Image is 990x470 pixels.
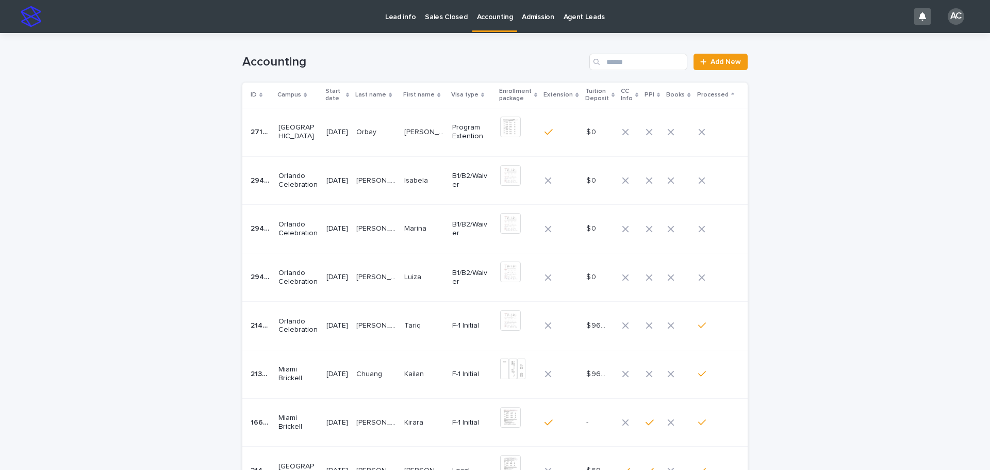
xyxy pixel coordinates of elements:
[452,123,492,141] p: Program Extention
[251,319,272,330] p: 21403
[452,172,492,189] p: B1/B2/Waiver
[278,365,318,383] p: Miami Brickell
[666,89,685,101] p: Books
[251,368,272,379] p: 21345
[326,273,348,282] p: [DATE]
[251,174,272,185] p: 29445
[278,317,318,335] p: Orlando Celebration
[277,89,301,101] p: Campus
[326,418,348,427] p: [DATE]
[356,222,398,233] p: BOLSON CABRAL
[21,6,41,27] img: stacker-logo-s-only.png
[278,414,318,431] p: Miami Brickell
[242,398,751,447] tr: 1661416614 Miami Brickell[DATE][PERSON_NAME][PERSON_NAME] KiraraKirara F-1 Initial--
[242,55,585,70] h1: Accounting
[356,319,398,330] p: ALABDULWAHAB
[251,222,272,233] p: 29446
[451,89,478,101] p: Visa type
[585,86,609,105] p: Tuition Deposit
[452,321,492,330] p: F-1 Initial
[278,269,318,286] p: Orlando Celebration
[356,368,384,379] p: Chuang
[404,416,425,427] p: Kirara
[326,176,348,185] p: [DATE]
[278,172,318,189] p: Orlando Celebration
[356,271,398,282] p: CABRAL KIRCHHOF
[278,220,318,238] p: Orlando Celebration
[452,418,492,427] p: F-1 Initial
[326,128,348,137] p: [DATE]
[586,174,598,185] p: $ 0
[697,89,729,101] p: Processed
[242,253,751,302] tr: 2944729447 Orlando Celebration[DATE][PERSON_NAME] [PERSON_NAME][PERSON_NAME] [PERSON_NAME] LuizaL...
[404,271,423,282] p: Luiza
[251,416,272,427] p: 16614
[326,321,348,330] p: [DATE]
[242,205,751,253] tr: 2944629446 Orlando Celebration[DATE][PERSON_NAME] [PERSON_NAME][PERSON_NAME] [PERSON_NAME] Marina...
[251,89,257,101] p: ID
[355,89,386,101] p: Last name
[645,89,654,101] p: PPI
[694,54,748,70] a: Add New
[586,368,608,379] p: $ 960.00
[404,368,426,379] p: Kailan
[452,370,492,379] p: F-1 Initial
[356,126,378,137] p: Orbay
[325,86,343,105] p: Start date
[403,89,435,101] p: First name
[586,126,598,137] p: $ 0
[326,370,348,379] p: [DATE]
[242,350,751,398] tr: 2134521345 Miami Brickell[DATE]ChuangChuang KailanKailan F-1 Initial$ 960.00$ 960.00
[711,58,741,66] span: Add New
[278,123,318,141] p: [GEOGRAPHIC_DATA]
[326,224,348,233] p: [DATE]
[251,126,272,137] p: 27140
[586,416,590,427] p: -
[543,89,573,101] p: Extension
[242,108,751,156] tr: 2714027140 [GEOGRAPHIC_DATA][DATE]OrbayOrbay [PERSON_NAME][PERSON_NAME] Program Extention$ 0$ 0
[242,156,751,205] tr: 2944529445 Orlando Celebration[DATE][PERSON_NAME] [PERSON_NAME][PERSON_NAME] [PERSON_NAME] Isabel...
[242,301,751,350] tr: 2140321403 Orlando Celebration[DATE][PERSON_NAME][PERSON_NAME] TariqTariq F-1 Initial$ 960.00$ 96...
[948,8,964,25] div: AC
[251,271,272,282] p: 29447
[499,86,532,105] p: Enrollment package
[586,222,598,233] p: $ 0
[356,174,398,185] p: SAUSEN SCHNEIDER
[621,86,633,105] p: CC Info
[404,174,430,185] p: Isabela
[404,126,446,137] p: Kubilay Rauf
[404,319,423,330] p: Tariq
[356,416,398,427] p: [PERSON_NAME]
[589,54,687,70] input: Search
[586,271,598,282] p: $ 0
[586,319,608,330] p: $ 960.00
[452,269,492,286] p: B1/B2/Waiver
[404,222,428,233] p: Marina
[452,220,492,238] p: B1/B2/Waiver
